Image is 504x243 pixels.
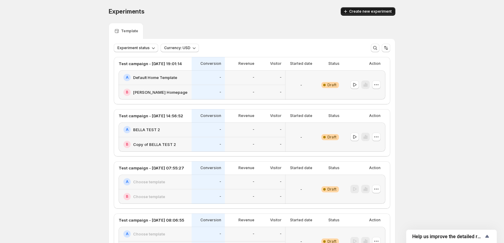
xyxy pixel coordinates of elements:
[219,75,221,80] p: -
[117,46,150,50] span: Experiment status
[126,179,129,184] h2: A
[290,166,312,170] p: Started date
[119,165,184,171] p: Test campaign - [DATE] 07:55:27
[280,194,282,199] p: -
[280,232,282,236] p: -
[369,166,381,170] p: Action
[121,29,138,33] p: Template
[126,194,128,199] h2: B
[253,75,254,80] p: -
[280,75,282,80] p: -
[280,127,282,132] p: -
[270,113,282,118] p: Visitor
[133,231,165,237] h2: Choose template
[238,166,254,170] p: Revenue
[369,218,381,222] p: Action
[327,83,337,87] span: Draft
[238,61,254,66] p: Revenue
[200,113,221,118] p: Conversion
[328,61,340,66] p: Status
[290,218,312,222] p: Started date
[200,218,221,222] p: Conversion
[382,44,390,52] button: Sort the results
[133,89,187,95] h2: [PERSON_NAME] Homepage
[133,194,165,200] h2: Choose template
[328,166,340,170] p: Status
[280,90,282,95] p: -
[238,218,254,222] p: Revenue
[109,8,145,15] span: Experiments
[114,44,158,52] button: Experiment status
[219,127,221,132] p: -
[280,179,282,184] p: -
[300,134,302,140] p: -
[133,179,165,185] h2: Choose template
[290,113,312,118] p: Started date
[253,142,254,147] p: -
[219,194,221,199] p: -
[270,61,282,66] p: Visitor
[253,127,254,132] p: -
[328,113,340,118] p: Status
[126,232,129,236] h2: A
[119,217,184,223] p: Test campaign - [DATE] 08:06:55
[270,218,282,222] p: Visitor
[133,141,176,147] h2: Copy of BELLA TEST 2
[270,166,282,170] p: Visitor
[253,232,254,236] p: -
[133,74,177,80] h2: Default Home Template
[219,90,221,95] p: -
[328,218,340,222] p: Status
[119,113,183,119] p: Test campaign - [DATE] 14:56:52
[253,90,254,95] p: -
[133,127,160,133] h2: BELLA TEST 2
[369,113,381,118] p: Action
[300,186,302,192] p: -
[238,113,254,118] p: Revenue
[300,82,302,88] p: -
[219,179,221,184] p: -
[126,75,129,80] h2: A
[164,46,190,50] span: Currency: USD
[126,90,128,95] h2: B
[412,234,483,239] span: Help us improve the detailed report for A/B campaigns
[200,166,221,170] p: Conversion
[126,142,128,147] h2: B
[200,61,221,66] p: Conversion
[253,179,254,184] p: -
[161,44,199,52] button: Currency: USD
[290,61,312,66] p: Started date
[219,232,221,236] p: -
[349,9,392,14] span: Create new experiment
[219,142,221,147] p: -
[412,233,491,240] button: Show survey - Help us improve the detailed report for A/B campaigns
[327,187,337,192] span: Draft
[280,142,282,147] p: -
[369,61,381,66] p: Action
[341,7,395,16] button: Create new experiment
[327,135,337,140] span: Draft
[253,194,254,199] p: -
[126,127,129,132] h2: A
[119,61,182,67] p: Test campaign - [DATE] 19:01:14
